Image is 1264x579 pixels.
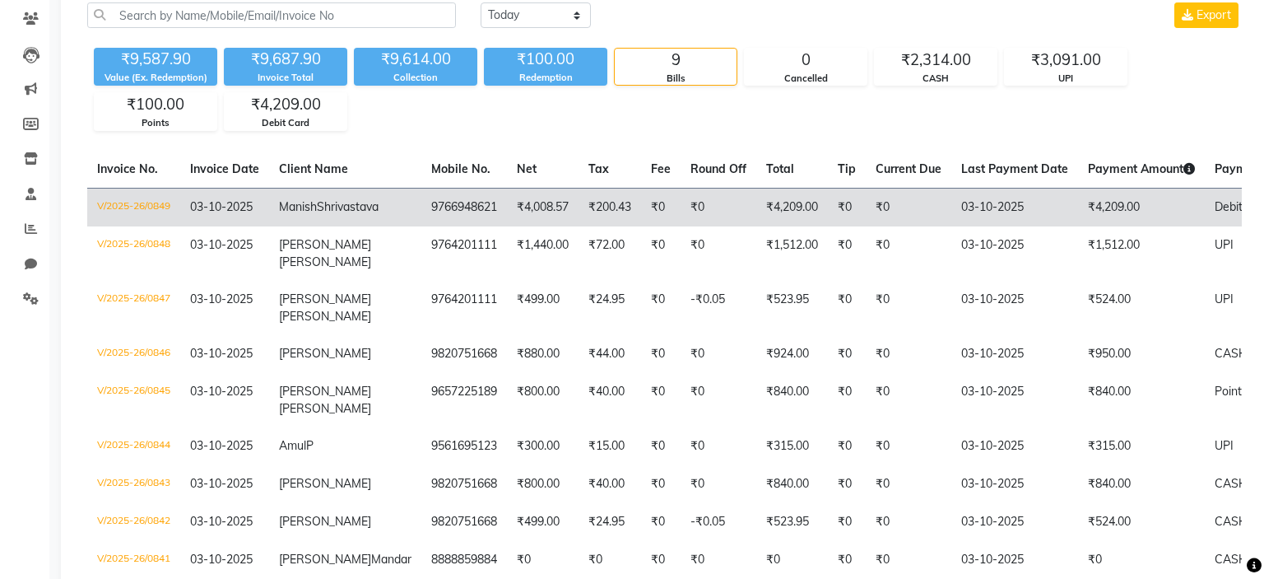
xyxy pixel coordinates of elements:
[866,226,951,281] td: ₹0
[507,335,579,373] td: ₹880.00
[588,161,609,176] span: Tax
[421,281,507,335] td: 9764201111
[279,199,317,214] span: Manish
[507,373,579,427] td: ₹800.00
[87,188,180,226] td: V/2025-26/0849
[681,465,756,503] td: ₹0
[87,226,180,281] td: V/2025-26/0848
[279,346,371,361] span: [PERSON_NAME]
[224,48,347,71] div: ₹9,687.90
[681,335,756,373] td: ₹0
[641,226,681,281] td: ₹0
[1005,49,1127,72] div: ₹3,091.00
[828,281,866,335] td: ₹0
[431,161,490,176] span: Mobile No.
[866,188,951,226] td: ₹0
[190,438,253,453] span: 03-10-2025
[641,281,681,335] td: ₹0
[866,503,951,541] td: ₹0
[1078,465,1205,503] td: ₹840.00
[951,335,1078,373] td: 03-10-2025
[279,161,348,176] span: Client Name
[224,71,347,85] div: Invoice Total
[681,226,756,281] td: ₹0
[641,503,681,541] td: ₹0
[94,48,217,71] div: ₹9,587.90
[681,281,756,335] td: -₹0.05
[951,188,1078,226] td: 03-10-2025
[756,465,828,503] td: ₹840.00
[828,503,866,541] td: ₹0
[951,373,1078,427] td: 03-10-2025
[951,427,1078,465] td: 03-10-2025
[279,254,371,269] span: [PERSON_NAME]
[951,226,1078,281] td: 03-10-2025
[87,541,180,579] td: V/2025-26/0841
[1215,514,1248,529] span: CASH
[756,503,828,541] td: ₹523.95
[951,281,1078,335] td: 03-10-2025
[94,71,217,85] div: Value (Ex. Redemption)
[354,48,477,71] div: ₹9,614.00
[87,427,180,465] td: V/2025-26/0844
[279,514,371,529] span: [PERSON_NAME]
[828,335,866,373] td: ₹0
[866,427,951,465] td: ₹0
[579,281,641,335] td: ₹24.95
[579,465,641,503] td: ₹40.00
[641,188,681,226] td: ₹0
[1078,188,1205,226] td: ₹4,209.00
[1005,72,1127,86] div: UPI
[225,93,346,116] div: ₹4,209.00
[507,503,579,541] td: ₹499.00
[1215,237,1234,252] span: UPI
[190,199,253,214] span: 03-10-2025
[756,541,828,579] td: ₹0
[1078,541,1205,579] td: ₹0
[866,281,951,335] td: ₹0
[756,281,828,335] td: ₹523.95
[507,427,579,465] td: ₹300.00
[279,309,371,324] span: [PERSON_NAME]
[745,72,867,86] div: Cancelled
[421,335,507,373] td: 9820751668
[651,161,671,176] span: Fee
[190,476,253,491] span: 03-10-2025
[828,541,866,579] td: ₹0
[579,503,641,541] td: ₹24.95
[1078,335,1205,373] td: ₹950.00
[641,335,681,373] td: ₹0
[87,335,180,373] td: V/2025-26/0846
[1215,346,1248,361] span: CASH
[1078,226,1205,281] td: ₹1,512.00
[828,373,866,427] td: ₹0
[421,226,507,281] td: 9764201111
[579,541,641,579] td: ₹0
[756,427,828,465] td: ₹315.00
[961,161,1068,176] span: Last Payment Date
[354,71,477,85] div: Collection
[421,373,507,427] td: 9657225189
[828,465,866,503] td: ₹0
[421,188,507,226] td: 9766948621
[838,161,856,176] span: Tip
[517,161,537,176] span: Net
[507,281,579,335] td: ₹499.00
[756,373,828,427] td: ₹840.00
[279,292,371,306] span: [PERSON_NAME]
[507,541,579,579] td: ₹0
[681,373,756,427] td: ₹0
[681,427,756,465] td: ₹0
[1078,503,1205,541] td: ₹524.00
[681,503,756,541] td: -₹0.05
[87,503,180,541] td: V/2025-26/0842
[681,541,756,579] td: ₹0
[421,427,507,465] td: 9561695123
[1215,476,1248,491] span: CASH
[690,161,746,176] span: Round Off
[951,503,1078,541] td: 03-10-2025
[306,438,314,453] span: P
[507,465,579,503] td: ₹800.00
[641,427,681,465] td: ₹0
[279,438,306,453] span: Amul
